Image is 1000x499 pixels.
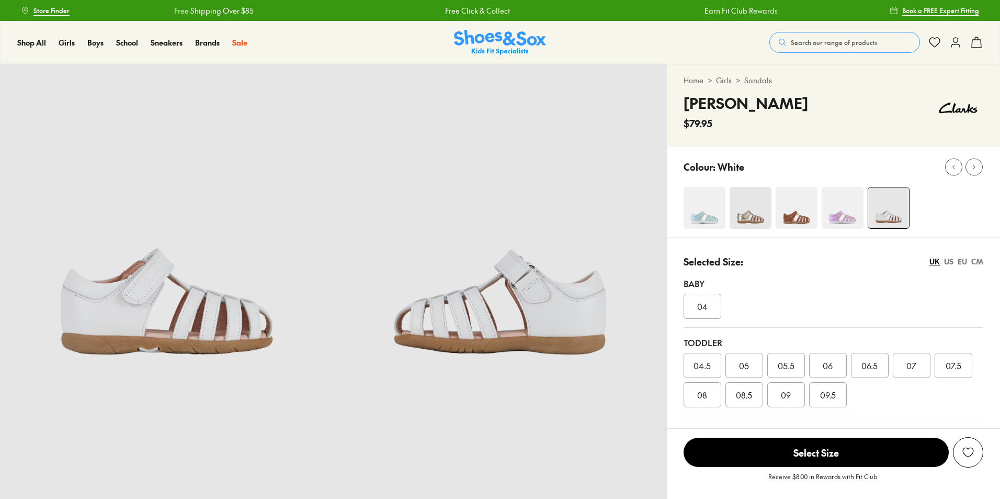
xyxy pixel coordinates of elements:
span: Search our range of products [791,38,877,47]
span: 07.5 [946,359,961,372]
a: Home [684,75,703,86]
a: Shop All [17,37,46,48]
p: White [718,160,744,174]
button: Select Size [684,437,949,468]
span: Store Finder [33,6,70,15]
img: SNS_Logo_Responsive.svg [454,30,546,56]
span: 05.5 [778,359,794,372]
span: 09.5 [820,389,836,401]
a: Sneakers [151,37,183,48]
a: Sale [232,37,247,48]
span: 06.5 [861,359,878,372]
a: Brands [195,37,220,48]
a: Earn Fit Club Rewards [704,5,777,16]
a: Sandals [744,75,772,86]
span: 08 [697,389,707,401]
a: Store Finder [21,1,70,20]
img: Shelly Violet [822,187,863,229]
span: 04 [697,300,708,313]
img: 4-504016_1 [776,187,817,229]
div: Baby [684,277,983,290]
a: Girls [59,37,75,48]
button: Search our range of products [769,32,920,53]
a: Boys [87,37,104,48]
a: Shoes & Sox [454,30,546,56]
a: Girls [716,75,732,86]
img: 4-504012_1 [730,187,771,229]
div: US [944,256,953,267]
img: 4-504022_1 [868,187,909,228]
img: 5-504023_1 [333,64,666,397]
div: EU [958,256,967,267]
h4: [PERSON_NAME] [684,92,808,114]
span: 09 [781,389,791,401]
a: Free Click & Collect [445,5,509,16]
span: $79.95 [684,116,712,130]
div: > > [684,75,983,86]
span: 08.5 [736,389,752,401]
img: Vendor logo [933,92,983,124]
span: 06 [823,359,833,372]
p: Colour: [684,160,715,174]
span: 04.5 [694,359,711,372]
a: Book a FREE Expert Fitting [890,1,979,20]
span: 07 [906,359,916,372]
img: Shelly Blue [684,187,725,229]
div: Younger [684,425,983,437]
div: UK [929,256,940,267]
a: School [116,37,138,48]
p: Selected Size: [684,254,743,269]
p: Receive $8.00 in Rewards with Fit Club [768,472,877,491]
button: Add to Wishlist [953,437,983,468]
div: Toddler [684,336,983,349]
span: Book a FREE Expert Fitting [902,6,979,15]
div: CM [971,256,983,267]
a: Free Shipping Over $85 [174,5,253,16]
span: 05 [739,359,749,372]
